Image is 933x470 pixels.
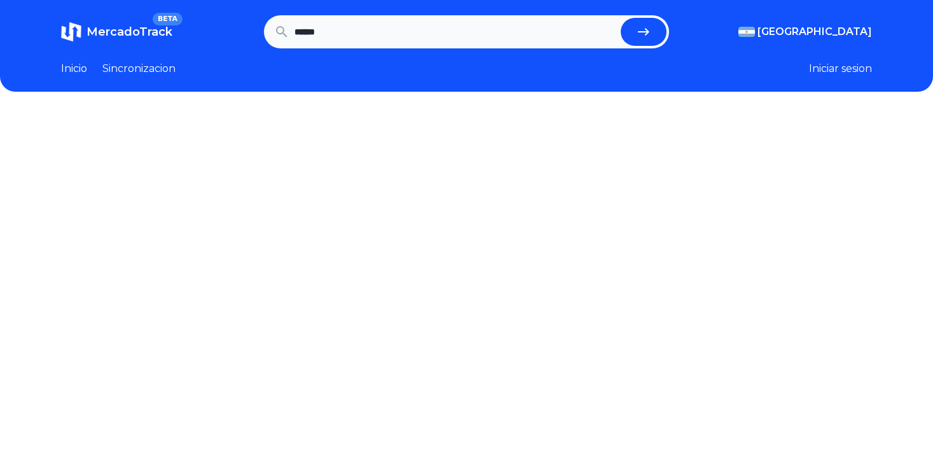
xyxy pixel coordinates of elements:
[61,61,87,76] a: Inicio
[86,25,172,39] span: MercadoTrack
[153,13,183,25] span: BETA
[61,22,81,42] img: MercadoTrack
[809,61,872,76] button: Iniciar sesion
[757,24,872,39] span: [GEOGRAPHIC_DATA]
[738,27,755,37] img: Argentina
[61,22,172,42] a: MercadoTrackBETA
[738,24,872,39] button: [GEOGRAPHIC_DATA]
[102,61,176,76] a: Sincronizacion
